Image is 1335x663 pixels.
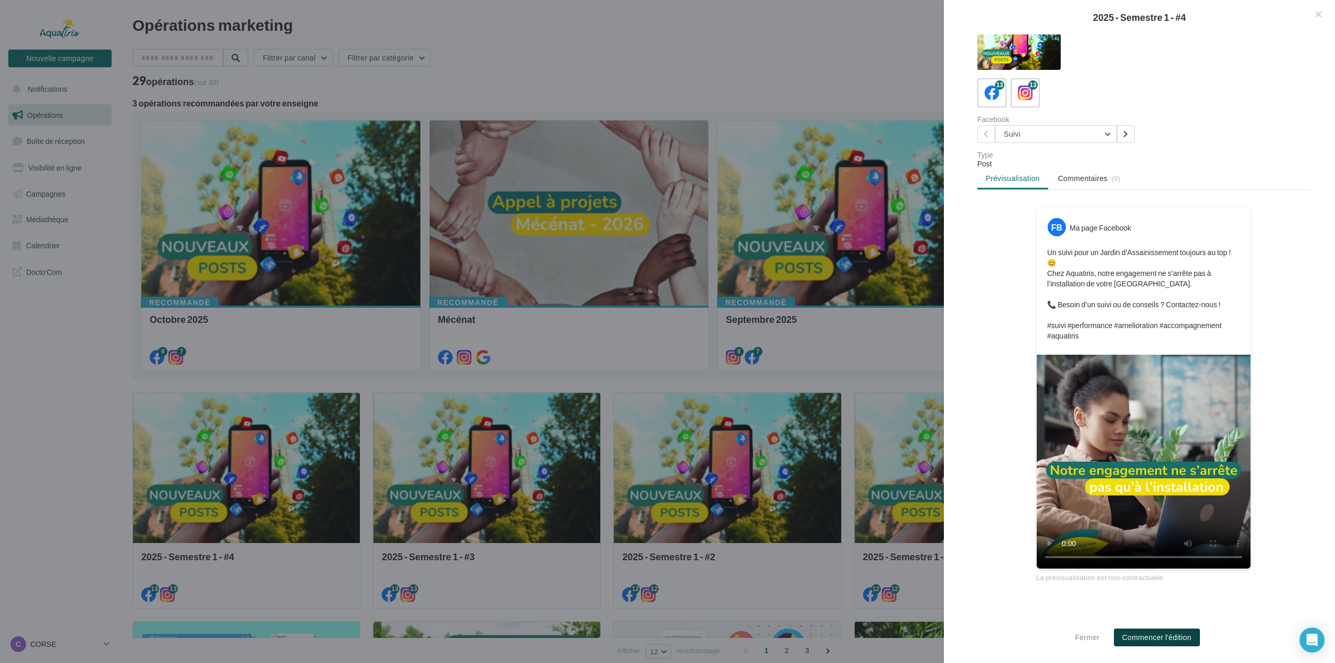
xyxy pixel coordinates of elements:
[995,125,1117,143] button: Suivi
[1114,629,1200,646] button: Commencer l'édition
[977,151,1310,159] div: Type
[1111,174,1120,183] span: (0)
[995,80,1004,90] div: 13
[1071,631,1103,644] button: Fermer
[1048,218,1066,236] div: FB
[961,13,1318,22] div: 2025 - Semestre 1 - #4
[1070,223,1131,233] div: Ma page Facebook
[1058,173,1108,184] span: Commentaires
[1028,80,1038,90] div: 13
[1300,628,1325,653] div: Open Intercom Messenger
[1047,247,1240,341] p: Un suivi pour un Jardin d’Assainissement toujours au top ! 😊 Chez Aquatiris, notre engagement ne ...
[977,116,1139,123] div: Facebook
[977,159,1310,169] div: Post
[1036,569,1251,583] div: La prévisualisation est non-contractuelle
